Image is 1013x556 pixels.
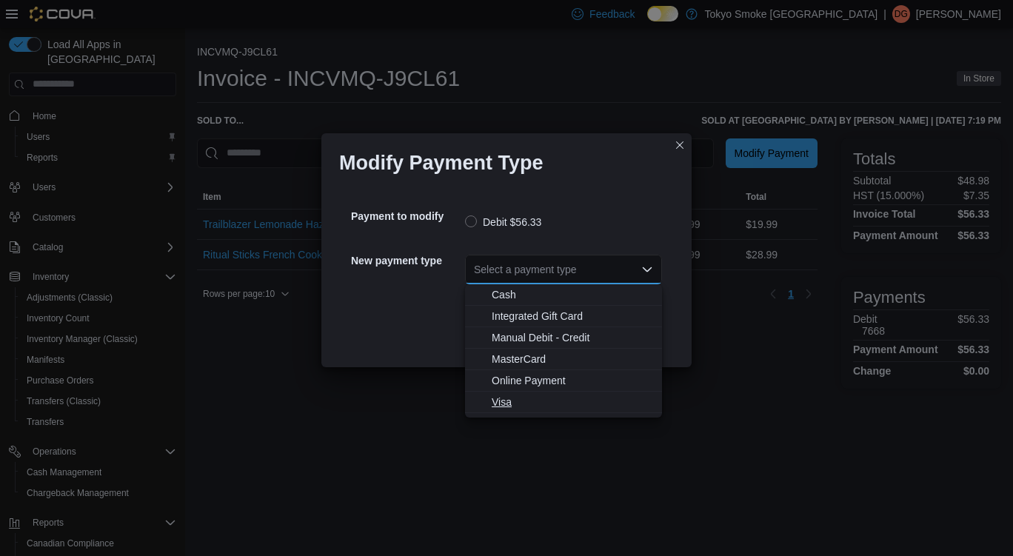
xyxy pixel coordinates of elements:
[492,395,653,409] span: Visa
[465,392,662,413] button: Visa
[465,284,662,413] div: Choose from the following options
[492,330,653,345] span: Manual Debit - Credit
[465,284,662,306] button: Cash
[465,306,662,327] button: Integrated Gift Card
[465,349,662,370] button: MasterCard
[492,309,653,324] span: Integrated Gift Card
[492,287,653,302] span: Cash
[351,246,462,275] h5: New payment type
[671,136,689,154] button: Closes this modal window
[465,327,662,349] button: Manual Debit - Credit
[465,213,541,231] label: Debit $56.33
[492,373,653,388] span: Online Payment
[465,370,662,392] button: Online Payment
[474,261,475,278] input: Accessible screen reader label
[351,201,462,231] h5: Payment to modify
[641,264,653,275] button: Close list of options
[339,151,544,175] h1: Modify Payment Type
[492,352,653,366] span: MasterCard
